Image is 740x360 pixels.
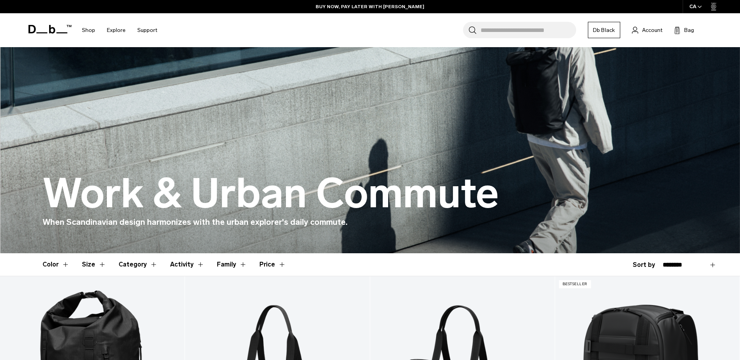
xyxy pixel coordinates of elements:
[170,253,204,276] button: Toggle Filter
[107,16,126,44] a: Explore
[82,16,95,44] a: Shop
[316,3,424,10] a: BUY NOW, PAY LATER WITH [PERSON_NAME]
[259,253,286,276] button: Toggle Price
[82,253,106,276] button: Toggle Filter
[674,25,694,35] button: Bag
[588,22,620,38] a: Db Black
[43,253,69,276] button: Toggle Filter
[137,16,157,44] a: Support
[119,253,158,276] button: Toggle Filter
[632,25,662,35] a: Account
[76,13,163,47] nav: Main Navigation
[684,26,694,34] span: Bag
[559,280,591,288] p: Bestseller
[43,171,499,216] h1: Work & Urban Commute
[217,253,247,276] button: Toggle Filter
[43,217,348,227] span: When Scandinavian design harmonizes with the urban explorer's daily commute.
[642,26,662,34] span: Account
